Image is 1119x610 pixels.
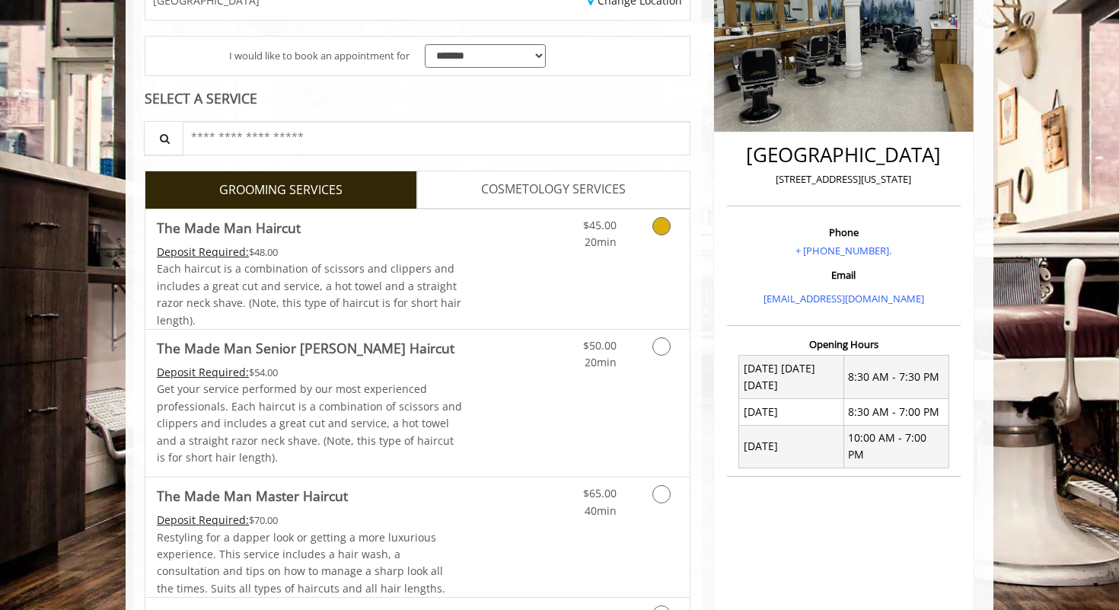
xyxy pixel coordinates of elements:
[843,399,948,425] td: 8:30 AM - 7:00 PM
[583,338,617,353] span: $50.00
[795,244,891,257] a: + [PHONE_NUMBER].
[764,292,924,305] a: [EMAIL_ADDRESS][DOMAIN_NAME]
[157,513,249,527] span: This service needs some Advance to be paid before we block your appointment
[157,365,249,379] span: This service needs some Advance to be paid before we block your appointment
[157,244,463,260] div: $48.00
[739,425,844,468] td: [DATE]
[157,244,249,259] span: This service needs some Advance to be paid before we block your appointment
[843,356,948,399] td: 8:30 AM - 7:30 PM
[157,512,463,529] div: $70.00
[157,217,301,238] b: The Made Man Haircut
[157,530,445,596] span: Restyling for a dapper look or getting a more luxurious experience. This service includes a hair ...
[157,381,463,466] p: Get your service performed by our most experienced professionals. Each haircut is a combination o...
[731,227,957,238] h3: Phone
[731,171,957,187] p: [STREET_ADDRESS][US_STATE]
[739,356,844,399] td: [DATE] [DATE] [DATE]
[144,121,183,155] button: Service Search
[585,235,617,249] span: 20min
[219,180,343,200] span: GROOMING SERVICES
[585,503,617,518] span: 40min
[481,180,626,200] span: COSMETOLOGY SERVICES
[145,91,690,106] div: SELECT A SERVICE
[157,485,348,506] b: The Made Man Master Haircut
[731,270,957,280] h3: Email
[585,355,617,369] span: 20min
[731,144,957,166] h2: [GEOGRAPHIC_DATA]
[583,486,617,500] span: $65.00
[727,339,961,350] h3: Opening Hours
[583,218,617,232] span: $45.00
[843,425,948,468] td: 10:00 AM - 7:00 PM
[229,48,410,64] span: I would like to book an appointment for
[739,399,844,425] td: [DATE]
[157,261,461,327] span: Each haircut is a combination of scissors and clippers and includes a great cut and service, a ho...
[157,337,454,359] b: The Made Man Senior [PERSON_NAME] Haircut
[157,364,463,381] div: $54.00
